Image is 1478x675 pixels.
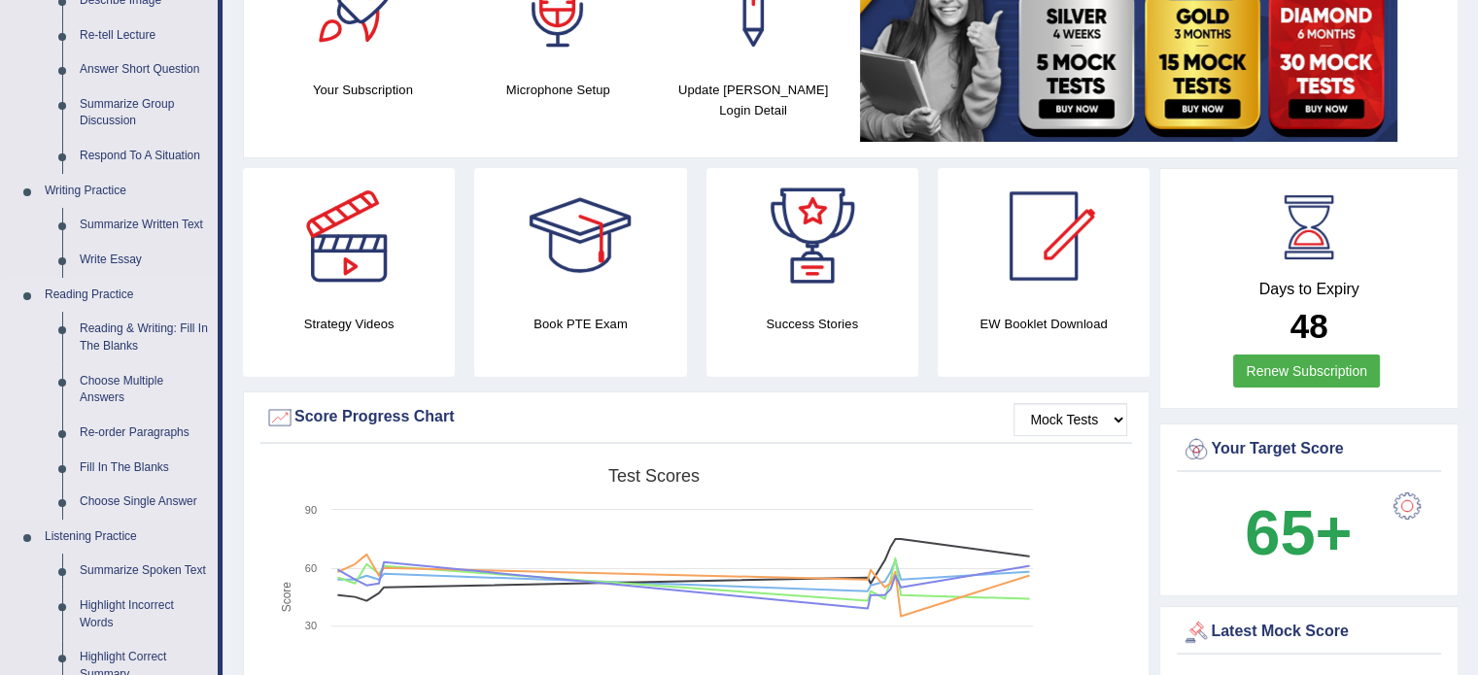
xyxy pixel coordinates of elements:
[305,562,317,574] text: 60
[706,314,918,334] h4: Success Stories
[1182,435,1436,464] div: Your Target Score
[71,18,218,53] a: Re-tell Lecture
[71,243,218,278] a: Write Essay
[243,314,455,334] h4: Strategy Videos
[71,364,218,416] a: Choose Multiple Answers
[1182,281,1436,298] h4: Days to Expiry
[71,52,218,87] a: Answer Short Question
[71,451,218,486] a: Fill In The Blanks
[666,80,842,120] h4: Update [PERSON_NAME] Login Detail
[36,278,218,313] a: Reading Practice
[275,80,451,100] h4: Your Subscription
[71,208,218,243] a: Summarize Written Text
[71,312,218,363] a: Reading & Writing: Fill In The Blanks
[474,314,686,334] h4: Book PTE Exam
[305,620,317,631] text: 30
[1245,497,1352,568] b: 65+
[938,314,1150,334] h4: EW Booklet Download
[470,80,646,100] h4: Microphone Setup
[1290,307,1328,345] b: 48
[36,520,218,555] a: Listening Practice
[71,554,218,589] a: Summarize Spoken Text
[71,139,218,174] a: Respond To A Situation
[71,416,218,451] a: Re-order Paragraphs
[305,504,317,516] text: 90
[1182,618,1436,647] div: Latest Mock Score
[1233,354,1380,388] a: Renew Subscription
[280,582,293,613] tspan: Score
[71,589,218,640] a: Highlight Incorrect Words
[36,174,218,209] a: Writing Practice
[265,403,1127,432] div: Score Progress Chart
[71,485,218,520] a: Choose Single Answer
[71,87,218,139] a: Summarize Group Discussion
[608,466,700,486] tspan: Test scores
